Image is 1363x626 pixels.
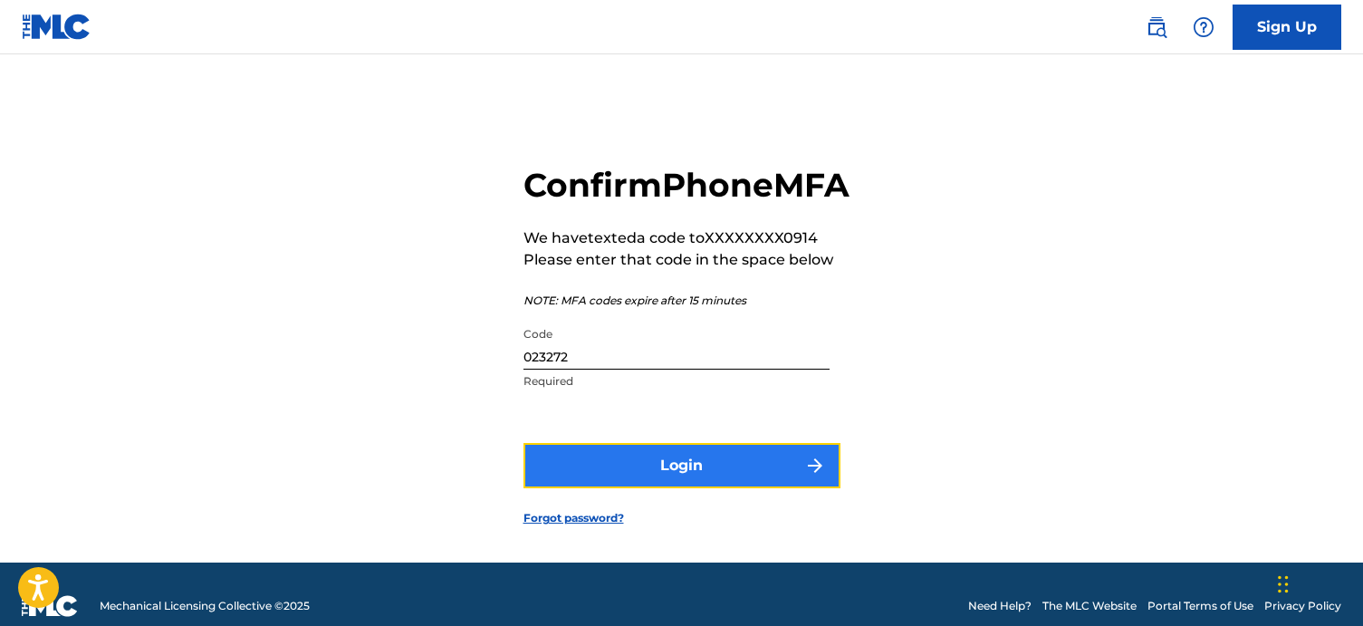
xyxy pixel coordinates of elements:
[1272,539,1363,626] iframe: Chat Widget
[1138,9,1175,45] a: Public Search
[1147,598,1253,614] a: Portal Terms of Use
[1185,9,1222,45] div: Help
[1042,598,1137,614] a: The MLC Website
[22,14,91,40] img: MLC Logo
[100,598,310,614] span: Mechanical Licensing Collective © 2025
[523,510,624,526] a: Forgot password?
[523,293,849,309] p: NOTE: MFA codes expire after 15 minutes
[804,455,826,477] img: f7272a7cc735f4ea7f67.svg
[968,598,1032,614] a: Need Help?
[523,373,830,390] p: Required
[1278,557,1289,612] div: Drag
[1146,16,1167,38] img: search
[1264,598,1341,614] a: Privacy Policy
[523,249,849,271] p: Please enter that code in the space below
[1233,5,1341,50] a: Sign Up
[1193,16,1214,38] img: help
[22,595,78,617] img: logo
[523,443,840,488] button: Login
[523,165,849,206] h2: Confirm Phone MFA
[523,227,849,249] p: We have texted a code to XXXXXXXX0914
